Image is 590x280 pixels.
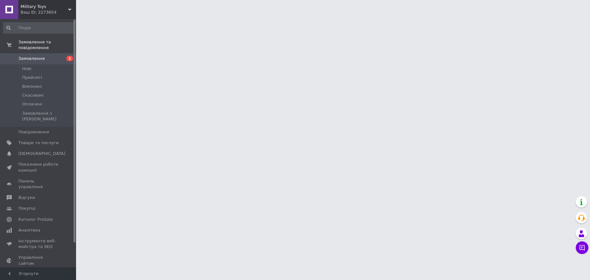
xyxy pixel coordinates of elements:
div: Ваш ID: 2273654 [21,10,76,15]
span: Аналітика [18,227,40,233]
span: Виконані [22,84,42,89]
span: Управління сайтом [18,255,59,266]
span: Відгуки [18,195,35,200]
span: Повідомлення [18,129,49,135]
span: Товари та послуги [18,140,59,146]
span: 1 [67,56,73,61]
span: Прийняті [22,75,42,80]
span: [DEMOGRAPHIC_DATA] [18,151,65,156]
button: Чат з покупцем [576,241,588,254]
span: Замовлення з [PERSON_NAME] [22,111,74,122]
span: Оплачені [22,101,42,107]
span: Military Toys [21,4,68,10]
span: Панель управління [18,178,59,190]
span: Інструменти веб-майстра та SEO [18,238,59,250]
input: Пошук [3,22,75,34]
span: Показники роботи компанії [18,162,59,173]
span: Замовлення та повідомлення [18,39,76,51]
span: Замовлення [18,56,45,61]
span: Скасовані [22,92,44,98]
span: Нові [22,66,31,72]
span: Каталог ProSale [18,217,53,222]
span: Покупці [18,206,35,211]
